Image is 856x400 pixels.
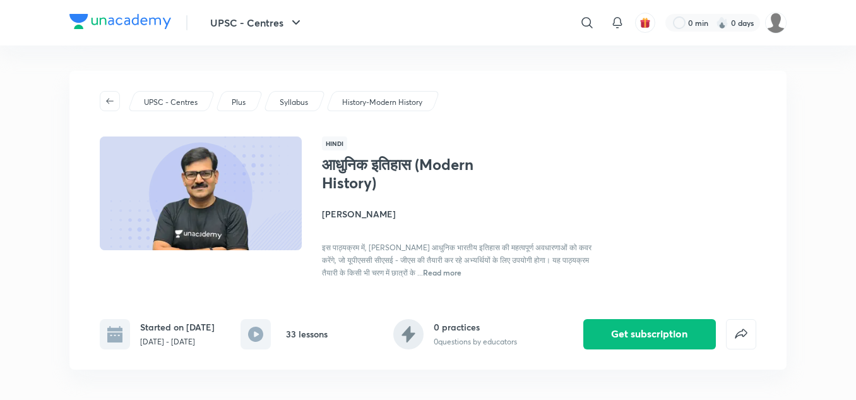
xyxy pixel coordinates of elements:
p: UPSC - Centres [144,97,198,108]
p: Syllabus [280,97,308,108]
h6: 33 lessons [286,327,328,341]
h6: 0 practices [434,320,517,334]
span: Read more [423,267,461,277]
img: amit tripathi [765,12,787,33]
h4: [PERSON_NAME] [322,207,605,221]
a: UPSC - Centres [142,97,200,108]
a: Syllabus [278,97,311,108]
img: avatar [639,17,651,28]
a: History-Modern History [340,97,425,108]
img: Thumbnail [98,135,304,252]
button: Get subscription [583,319,716,349]
p: History-Modern History [342,97,422,108]
button: UPSC - Centres [203,10,311,35]
img: streak [716,16,728,29]
button: false [726,319,756,349]
img: Company Logo [69,14,171,29]
h6: Started on [DATE] [140,320,215,334]
button: avatar [635,13,655,33]
span: इस पाठ्यक्रम में, [PERSON_NAME] आधुनिक भारतीय इतिहास की महत्वपूर्ण अवधारणाओं को कवर करेंगे, जो यू... [322,243,591,277]
h1: आधुनिक इतिहास (Modern History) [322,155,528,192]
a: Plus [230,97,248,108]
p: 0 questions by educators [434,336,517,348]
span: Hindi [322,136,347,150]
a: Company Logo [69,14,171,32]
p: Plus [232,97,246,108]
p: [DATE] - [DATE] [140,336,215,348]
